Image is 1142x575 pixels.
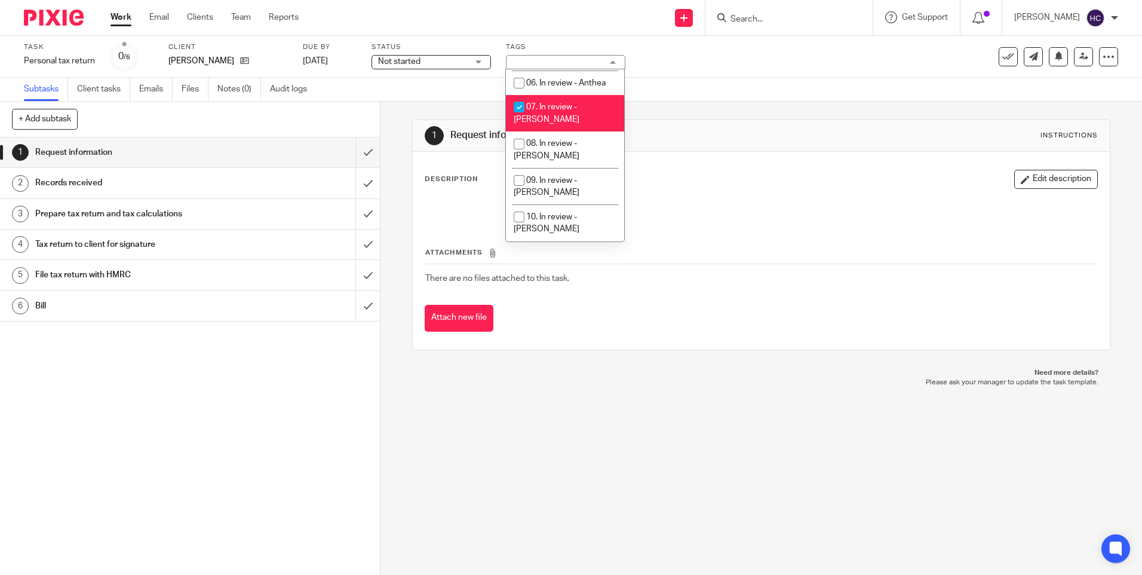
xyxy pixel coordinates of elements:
a: Email [149,11,169,23]
p: Please ask your manager to update the task template. [424,378,1098,387]
a: Emails [139,78,173,101]
h1: Request information [35,143,241,161]
label: Task [24,42,95,52]
span: 06. In review - Anthea [526,79,606,87]
label: Due by [303,42,357,52]
img: svg%3E [1086,8,1105,27]
div: Personal tax return [24,55,95,67]
span: Attachments [425,249,483,256]
div: 4 [12,236,29,253]
div: 2 [12,175,29,192]
span: 09. In review - [PERSON_NAME] [514,176,579,197]
span: Not started [378,57,420,66]
div: 6 [12,298,29,314]
a: Subtasks [24,78,68,101]
a: Client tasks [77,78,130,101]
label: Tags [506,42,625,52]
h1: Prepare tax return and tax calculations [35,205,241,223]
span: 10. In review - [PERSON_NAME] [514,213,579,234]
button: + Add subtask [12,109,78,129]
div: 3 [12,206,29,222]
p: Description [425,175,478,184]
h1: File tax return with HMRC [35,266,241,284]
div: 1 [12,144,29,161]
div: 5 [12,267,29,284]
p: [PERSON_NAME] [168,55,234,67]
span: There are no files attached to this task. [425,274,569,283]
a: Clients [187,11,213,23]
span: [DATE] [303,57,328,65]
small: /6 [124,54,130,60]
a: Work [110,11,131,23]
a: Audit logs [270,78,316,101]
span: Get Support [902,13,948,22]
a: Reports [269,11,299,23]
h1: Tax return to client for signature [35,235,241,253]
p: Need more details? [424,368,1098,378]
h1: Bill [35,297,241,315]
label: Status [372,42,491,52]
h1: Records received [35,174,241,192]
div: 0 [118,50,130,63]
span: 08. In review - [PERSON_NAME] [514,139,579,160]
img: Pixie [24,10,84,26]
button: Edit description [1014,170,1098,189]
div: 1 [425,126,444,145]
input: Search [729,14,837,25]
a: Team [231,11,251,23]
p: [PERSON_NAME] [1014,11,1080,23]
a: Files [182,78,208,101]
h1: Request information [450,129,787,142]
button: Attach new file [425,305,493,332]
label: Client [168,42,288,52]
a: Notes (0) [217,78,261,101]
span: 07. In review - [PERSON_NAME] [514,103,579,124]
div: Instructions [1040,131,1098,140]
